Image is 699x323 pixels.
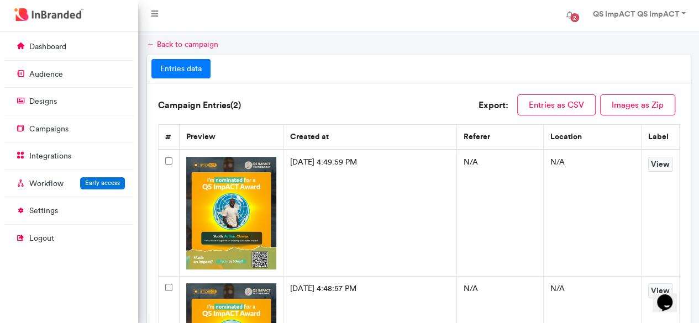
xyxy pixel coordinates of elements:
[179,125,283,150] th: preview
[158,125,179,150] th: #
[479,100,517,110] h6: Export:
[641,125,679,150] th: label
[544,150,641,277] td: N/A
[4,63,134,84] a: audience
[457,125,544,150] th: referer
[544,125,641,150] th: location
[4,145,134,166] a: integrations
[29,233,54,244] p: logout
[648,157,672,172] a: View
[283,125,457,150] th: created at
[4,118,134,139] a: campaigns
[4,91,134,112] a: designs
[570,13,579,22] span: 2
[186,157,277,269] img: 194c4d5b-d52e-4693-8e9d-d9b6fceca760.png
[600,94,675,115] button: Images as Zip
[648,283,672,298] a: View
[147,40,218,49] a: ← Back to campaign
[4,36,134,57] a: dashboard
[4,200,134,221] a: settings
[151,59,211,79] a: entries data
[29,96,57,107] p: designs
[581,4,695,27] a: QS ImpACT QS ImpACT
[4,173,134,194] a: WorkflowEarly access
[653,279,688,312] iframe: chat widget
[29,178,64,189] p: Workflow
[85,179,120,187] span: Early access
[12,6,86,24] img: InBranded Logo
[29,205,58,216] p: settings
[29,41,66,52] p: dashboard
[29,69,63,80] p: audience
[158,100,241,110] h6: Campaign Entries( 2 )
[557,4,581,27] button: 2
[517,94,596,115] button: Entries as CSV
[457,150,544,277] td: N/A
[283,150,457,277] td: [DATE] 4:49:59 PM
[29,124,69,135] p: campaigns
[592,9,679,19] strong: QS ImpACT QS ImpACT
[29,151,71,162] p: integrations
